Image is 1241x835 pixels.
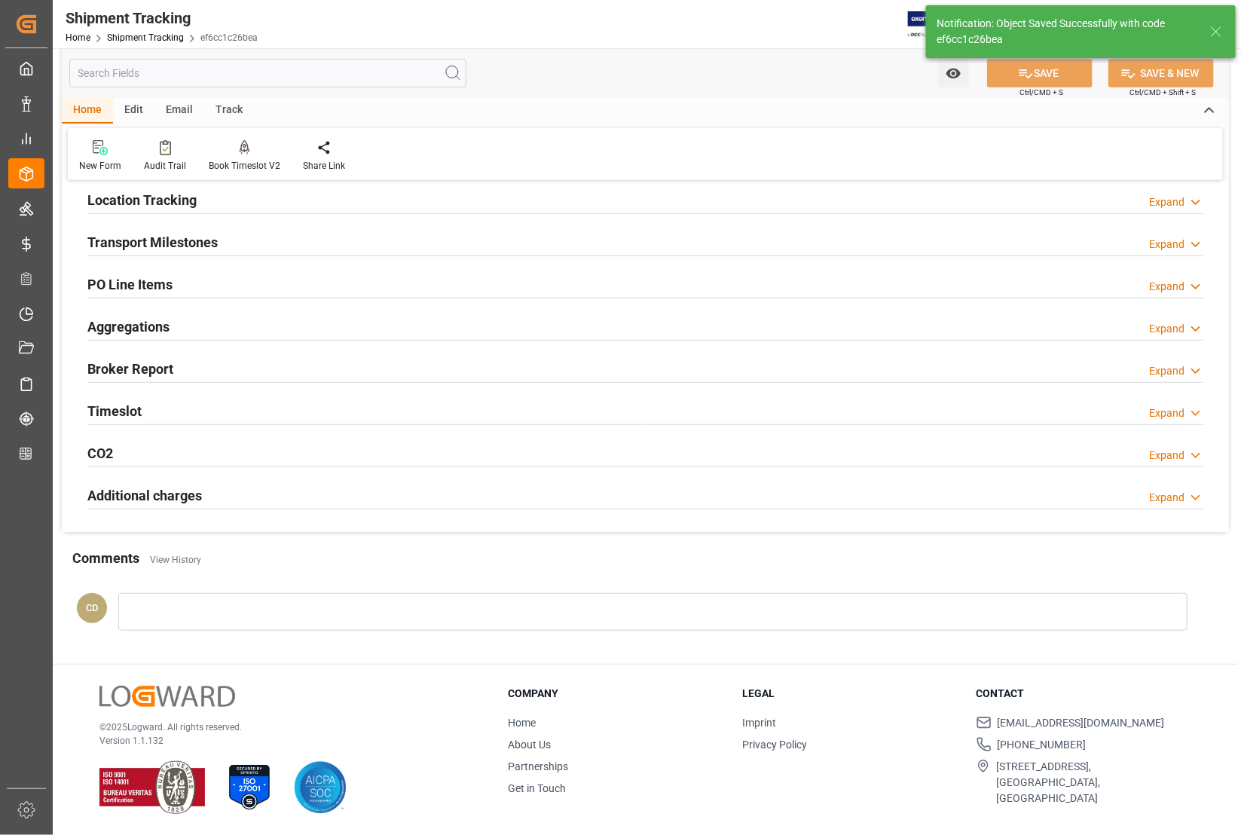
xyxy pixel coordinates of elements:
[1149,194,1184,210] div: Expand
[1149,363,1184,379] div: Expand
[72,548,139,568] h2: Comments
[509,760,569,772] a: Partnerships
[998,715,1165,731] span: [EMAIL_ADDRESS][DOMAIN_NAME]
[86,602,98,613] span: CD
[87,274,173,295] h2: PO Line Items
[509,739,552,751] a: About Us
[1019,87,1063,98] span: Ctrl/CMD + S
[938,59,969,87] button: open menu
[99,686,235,708] img: Logward Logo
[987,59,1093,87] button: SAVE
[204,98,254,124] div: Track
[66,32,90,43] a: Home
[209,159,280,173] div: Book Timeslot V2
[79,159,121,173] div: New Form
[509,717,536,729] a: Home
[150,555,201,565] a: View History
[87,443,113,463] h2: CO2
[509,686,723,702] h3: Company
[1108,59,1214,87] button: SAVE & NEW
[996,759,1191,806] span: [STREET_ADDRESS], [GEOGRAPHIC_DATA], [GEOGRAPHIC_DATA]
[66,7,258,29] div: Shipment Tracking
[1149,405,1184,421] div: Expand
[998,737,1087,753] span: [PHONE_NUMBER]
[69,59,466,87] input: Search Fields
[908,11,960,38] img: Exertis%20JAM%20-%20Email%20Logo.jpg_1722504956.jpg
[99,720,471,734] p: © 2025 Logward. All rights reserved.
[937,16,1196,47] div: Notification: Object Saved Successfully with code ef6cc1c26bea
[742,717,776,729] a: Imprint
[87,401,142,421] h2: Timeslot
[1149,448,1184,463] div: Expand
[742,739,807,751] a: Privacy Policy
[87,359,173,379] h2: Broker Report
[1149,237,1184,252] div: Expand
[62,98,113,124] div: Home
[303,159,345,173] div: Share Link
[223,761,276,814] img: ISO 27001 Certification
[977,686,1191,702] h3: Contact
[154,98,204,124] div: Email
[1129,87,1196,98] span: Ctrl/CMD + Shift + S
[509,782,567,794] a: Get in Touch
[87,190,197,210] h2: Location Tracking
[107,32,184,43] a: Shipment Tracking
[742,686,957,702] h3: Legal
[144,159,186,173] div: Audit Trail
[1149,321,1184,337] div: Expand
[294,761,347,814] img: AICPA SOC
[99,734,471,748] p: Version 1.1.132
[87,485,202,506] h2: Additional charges
[87,317,170,337] h2: Aggregations
[99,761,205,814] img: ISO 9001 & ISO 14001 Certification
[113,98,154,124] div: Edit
[1149,490,1184,506] div: Expand
[1149,279,1184,295] div: Expand
[87,232,218,252] h2: Transport Milestones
